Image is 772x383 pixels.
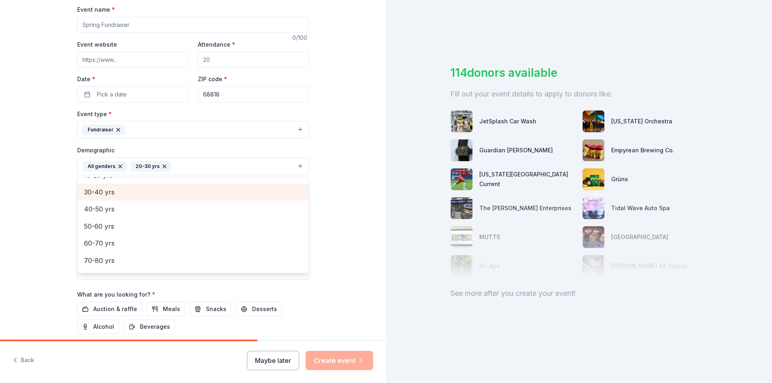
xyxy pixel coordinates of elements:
span: 70-80 yrs [84,255,302,266]
span: 40-50 yrs [84,204,302,214]
span: 60-70 yrs [84,238,302,248]
div: All genders [82,161,127,172]
button: All genders20-30 yrs [77,158,309,175]
span: 30-40 yrs [84,187,302,197]
span: 80+ yrs [84,272,302,283]
div: All genders20-30 yrs [77,177,309,273]
span: 50-60 yrs [84,221,302,231]
div: 20-30 yrs [130,161,171,172]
